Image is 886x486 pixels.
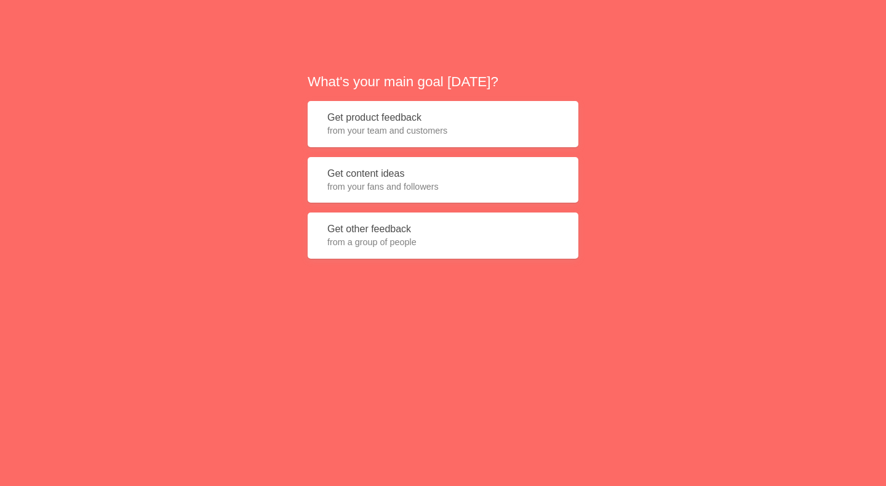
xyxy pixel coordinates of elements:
[308,72,578,91] h2: What's your main goal [DATE]?
[327,180,559,193] span: from your fans and followers
[327,236,559,248] span: from a group of people
[327,124,559,137] span: from your team and customers
[308,101,578,147] button: Get product feedbackfrom your team and customers
[308,157,578,203] button: Get content ideasfrom your fans and followers
[308,213,578,259] button: Get other feedbackfrom a group of people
